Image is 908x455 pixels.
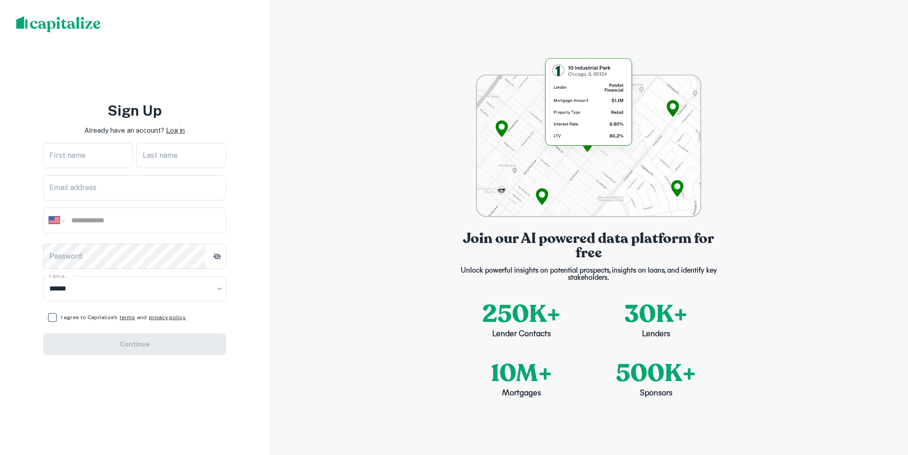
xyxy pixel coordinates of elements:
p: Sponsors [640,388,672,400]
p: Lenders [642,329,670,341]
p: 10M+ [491,355,552,391]
p: 250K+ [482,296,561,332]
a: terms [118,314,137,321]
a: privacy policy. [148,314,186,321]
p: 30K+ [624,296,688,332]
p: Log in [166,125,185,136]
iframe: Chat Widget [863,383,908,426]
p: 500K+ [616,355,696,391]
p: Already have an account? [84,125,164,136]
span: I agree to Capitalize's and [61,313,186,321]
p: Join our AI powered data platform for free [454,231,723,260]
p: Mortgages [502,388,541,400]
img: capitalize-logo.png [16,16,101,32]
p: Unlock powerful insights on potential prospects, insights on loans, and identify key stakeholders. [454,267,723,282]
h3: Sign Up [108,100,162,121]
label: I am a... [49,272,68,280]
p: Lender Contacts [492,329,551,341]
img: login-bg [476,56,701,217]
